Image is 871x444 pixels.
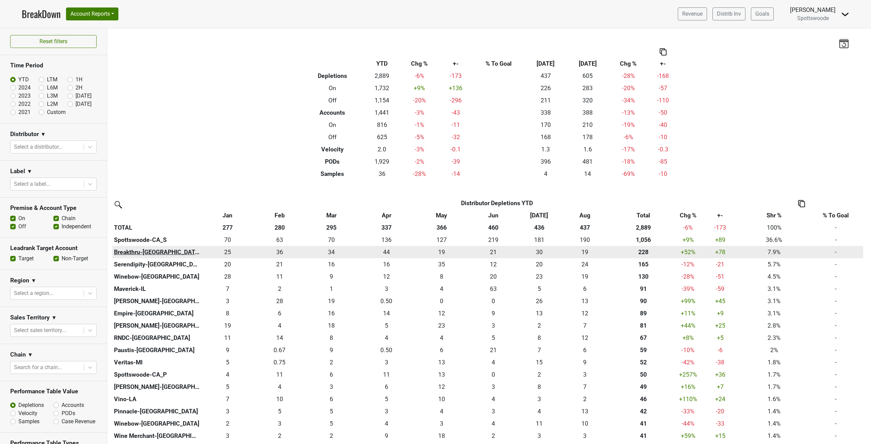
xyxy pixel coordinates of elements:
td: 3.1% [740,295,808,307]
td: 7.9% [740,246,808,258]
td: -1 % [400,119,439,131]
th: Shr %: activate to sort column ascending [740,209,808,221]
td: -0.1 [439,143,472,155]
div: -59 [702,284,738,293]
div: 1,056 [612,235,674,244]
td: 12.33 [467,258,520,270]
div: 11 [255,272,304,281]
td: - [808,270,863,283]
td: 320 [567,94,609,106]
div: 9 [307,272,356,281]
td: 1.3 [525,143,566,155]
td: 20.333 [467,270,520,283]
th: Apr: activate to sort column ascending [358,209,416,221]
a: BreakDown [22,7,61,21]
th: +-: activate to sort column ascending [700,209,740,221]
th: +- [648,57,678,70]
td: 211 [525,94,566,106]
div: 90 [612,297,674,306]
label: On [18,214,25,223]
td: +136 [439,82,472,94]
div: 34 [307,248,356,257]
div: -51 [702,272,738,281]
td: -19 % [609,119,648,131]
label: Off [18,223,26,231]
label: Independent [62,223,91,231]
div: 25 [203,248,252,257]
td: - [808,258,863,270]
th: 366 [415,221,467,234]
td: 4.5% [740,270,808,283]
td: -34 % [609,94,648,106]
div: 28 [255,297,304,306]
th: [DATE] [525,57,566,70]
td: 13.25 [559,295,611,307]
td: 29.837 [520,246,559,258]
td: 18.749 [559,246,611,258]
td: +52 % [676,246,700,258]
div: 70 [307,235,356,244]
th: 337 [358,221,416,234]
div: 130 [612,272,674,281]
td: 437 [525,70,566,82]
td: -168 [648,70,678,82]
td: 625 [364,131,400,143]
label: Target [18,254,34,263]
td: 1,154 [364,94,400,106]
th: Chg % [400,57,439,70]
td: 3.1% [740,283,808,295]
td: 1,732 [364,82,400,94]
td: -85 [648,155,678,168]
td: 1.25 [306,283,358,295]
th: Off [300,131,365,143]
div: 91 [612,284,674,293]
td: -6 % [609,131,648,143]
td: 168 [525,131,566,143]
div: 12 [469,260,518,269]
img: Copy to clipboard [798,200,805,207]
td: -40 [648,119,678,131]
div: 13 [560,297,609,306]
div: 26 [521,297,557,306]
span: ▼ [40,130,46,138]
button: Reset filters [10,35,97,48]
div: [PERSON_NAME] [790,5,836,14]
td: 62.583 [467,283,520,295]
th: 460 [467,221,520,234]
label: 2022 [18,100,31,108]
td: 5.7% [740,258,808,270]
label: Custom [47,108,66,116]
td: 35.839 [253,246,306,258]
td: -17 % [609,143,648,155]
div: 16 [307,260,356,269]
td: -12 % [676,258,700,270]
div: 19 [417,248,466,257]
td: -110 [648,94,678,106]
h3: Label [10,168,25,175]
label: L3M [47,92,58,100]
td: 21.083 [467,246,520,258]
td: 25.74 [520,295,559,307]
div: 19 [307,297,356,306]
div: 219 [469,235,518,244]
th: Winebow-[GEOGRAPHIC_DATA] [112,270,202,283]
div: 23 [521,272,557,281]
th: 130.332 [611,270,676,283]
td: 16.24 [358,258,416,270]
td: -296 [439,94,472,106]
label: Depletions [18,401,44,409]
th: YTD [364,57,400,70]
td: 3.42 [202,295,254,307]
div: 20 [521,260,557,269]
td: -10 [648,131,678,143]
td: 0 [467,295,520,307]
div: 35 [417,260,466,269]
th: Distributor Depletions YTD [253,197,740,209]
td: 27.66 [253,295,306,307]
th: Serendipity-[GEOGRAPHIC_DATA] [112,258,202,270]
div: 0.50 [359,297,414,306]
th: 295 [306,221,358,234]
td: 5.5 [559,283,611,295]
td: 170 [525,119,566,131]
div: 12 [359,272,414,281]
